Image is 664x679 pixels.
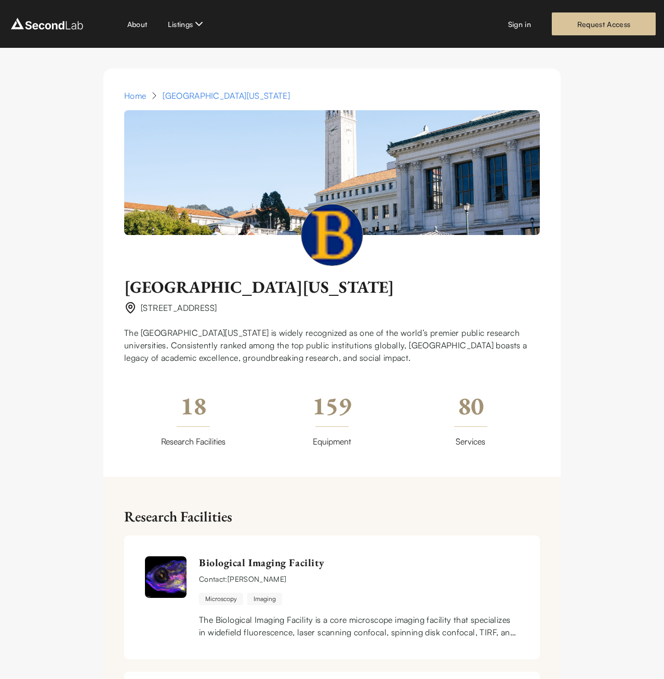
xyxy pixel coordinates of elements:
[141,302,217,314] a: [STREET_ADDRESS]
[247,593,282,605] span: Imaging
[8,16,86,32] img: logo
[124,89,146,102] a: Home
[145,556,187,598] img: Biological Imaging Facility
[124,110,540,235] img: University of California, Berkeley
[124,277,540,297] h1: [GEOGRAPHIC_DATA][US_STATE]
[263,385,402,426] div: 159
[552,12,656,35] a: Request Access
[199,613,519,638] div: The Biological Imaging Facility is a core microscope imaging facility that specializes in widefie...
[508,19,531,30] a: Sign in
[199,593,243,605] span: Microscopy
[263,427,402,456] div: Equipment
[199,573,519,584] span: Contact: [PERSON_NAME]
[163,89,290,102] div: University of California, Berkeley
[199,556,519,569] a: Biological Imaging Facility
[103,327,561,364] div: The [GEOGRAPHIC_DATA][US_STATE] is widely recognized as one of the world’s premier public researc...
[401,385,540,426] div: 80
[127,19,148,30] a: About
[124,510,540,523] div: Research Facilities
[124,385,263,426] div: 18
[401,427,540,456] div: Services
[301,204,363,266] img: university logo
[168,18,205,30] button: Listings
[124,427,263,456] div: Research Facilities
